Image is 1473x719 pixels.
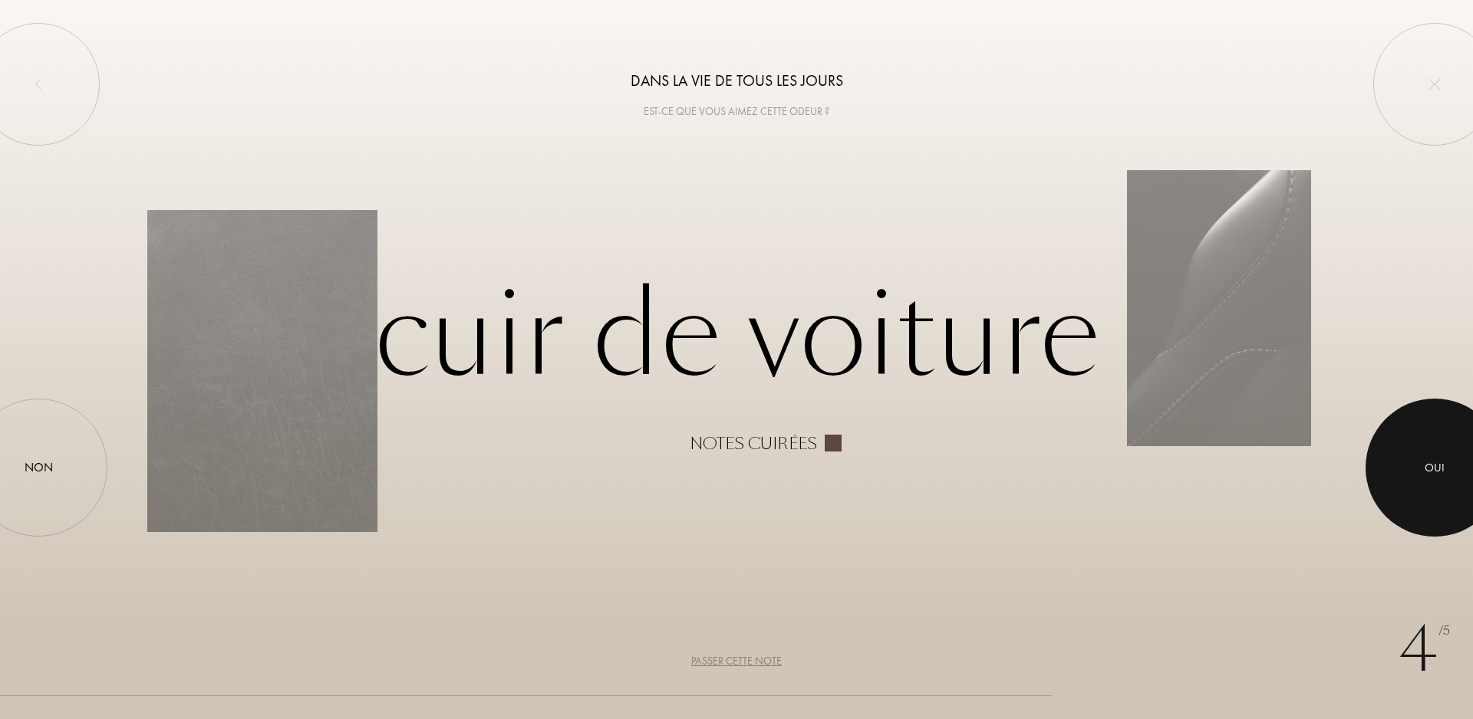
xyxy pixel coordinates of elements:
[690,435,817,453] div: Notes cuirées
[32,78,44,90] img: left_onboard.svg
[1425,458,1445,476] div: Oui
[691,653,782,669] div: Passer cette note
[25,458,53,477] div: Non
[147,266,1326,453] div: Cuir de Voiture
[1438,622,1450,640] span: /5
[1429,78,1441,90] img: quit_onboard.svg
[1399,604,1450,696] div: 4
